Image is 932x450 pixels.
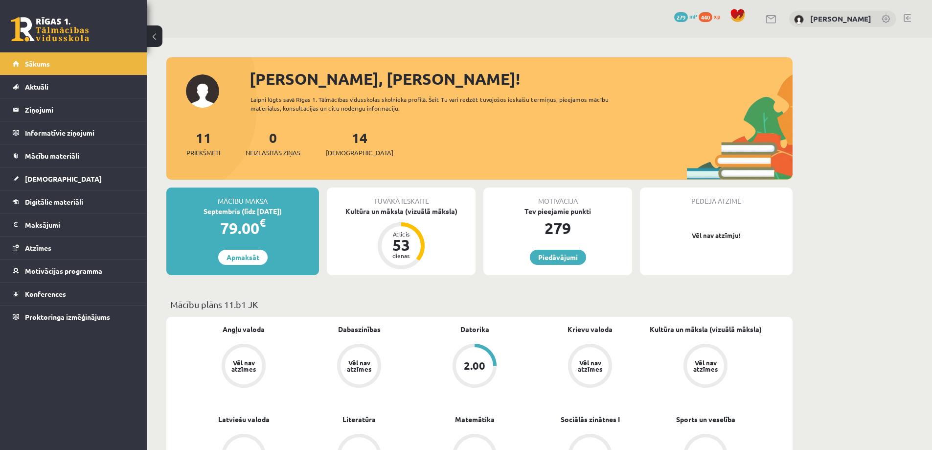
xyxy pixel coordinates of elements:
[25,243,51,252] span: Atzīmes
[13,98,135,121] a: Ziņojumi
[25,59,50,68] span: Sākums
[166,206,319,216] div: Septembris (līdz [DATE])
[13,52,135,75] a: Sākums
[218,414,270,425] a: Latviešu valoda
[576,359,604,372] div: Vēl nav atzīmes
[455,414,495,425] a: Matemātika
[223,324,265,334] a: Angļu valoda
[170,298,789,311] p: Mācību plāns 11.b1 JK
[301,344,417,390] a: Vēl nav atzīmes
[561,414,620,425] a: Sociālās zinātnes I
[345,359,373,372] div: Vēl nav atzīmes
[327,206,476,271] a: Kultūra un māksla (vizuālā māksla) Atlicis 53 dienas
[25,266,102,275] span: Motivācijas programma
[568,324,613,334] a: Krievu valoda
[460,324,489,334] a: Datorika
[417,344,532,390] a: 2.00
[676,414,735,425] a: Sports un veselība
[246,148,300,158] span: Neizlasītās ziņas
[810,14,871,24] a: [PERSON_NAME]
[650,324,762,334] a: Kultūra un māksla (vizuālā māksla)
[13,144,135,167] a: Mācību materiāli
[483,206,632,216] div: Tev pieejamie punkti
[692,359,719,372] div: Vēl nav atzīmes
[13,283,135,305] a: Konferences
[386,253,416,259] div: dienas
[13,306,135,328] a: Proktoringa izmēģinājums
[640,188,793,206] div: Pēdējā atzīme
[674,12,697,20] a: 279 mP
[25,289,66,298] span: Konferences
[714,12,720,20] span: xp
[186,129,220,158] a: 11Priekšmeti
[689,12,697,20] span: mP
[13,190,135,213] a: Digitālie materiāli
[13,121,135,144] a: Informatīvie ziņojumi
[11,17,89,42] a: Rīgas 1. Tālmācības vidusskola
[326,148,393,158] span: [DEMOGRAPHIC_DATA]
[483,216,632,240] div: 279
[166,216,319,240] div: 79.00
[25,82,48,91] span: Aktuāli
[327,206,476,216] div: Kultūra un māksla (vizuālā māksla)
[250,95,626,113] div: Laipni lūgts savā Rīgas 1. Tālmācības vidusskolas skolnieka profilā. Šeit Tu vari redzēt tuvojošo...
[166,188,319,206] div: Mācību maksa
[648,344,763,390] a: Vēl nav atzīmes
[186,148,220,158] span: Priekšmeti
[13,75,135,98] a: Aktuāli
[464,360,485,371] div: 2.00
[25,174,102,183] span: [DEMOGRAPHIC_DATA]
[250,67,793,91] div: [PERSON_NAME], [PERSON_NAME]!
[259,215,266,230] span: €
[794,15,804,24] img: Alise Estere Bojane
[342,414,376,425] a: Literatūra
[483,188,632,206] div: Motivācija
[13,167,135,190] a: [DEMOGRAPHIC_DATA]
[25,213,135,236] legend: Maksājumi
[532,344,648,390] a: Vēl nav atzīmes
[530,250,586,265] a: Piedāvājumi
[25,121,135,144] legend: Informatīvie ziņojumi
[326,129,393,158] a: 14[DEMOGRAPHIC_DATA]
[230,359,257,372] div: Vēl nav atzīmes
[25,151,79,160] span: Mācību materiāli
[246,129,300,158] a: 0Neizlasītās ziņas
[13,260,135,282] a: Motivācijas programma
[218,250,268,265] a: Apmaksāt
[645,231,788,240] p: Vēl nav atzīmju!
[386,237,416,253] div: 53
[338,324,381,334] a: Dabaszinības
[327,188,476,206] div: Tuvākā ieskaite
[699,12,712,22] span: 440
[699,12,725,20] a: 440 xp
[674,12,688,22] span: 279
[25,98,135,121] legend: Ziņojumi
[186,344,301,390] a: Vēl nav atzīmes
[13,213,135,236] a: Maksājumi
[13,237,135,259] a: Atzīmes
[386,231,416,237] div: Atlicis
[25,312,110,321] span: Proktoringa izmēģinājums
[25,197,83,206] span: Digitālie materiāli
